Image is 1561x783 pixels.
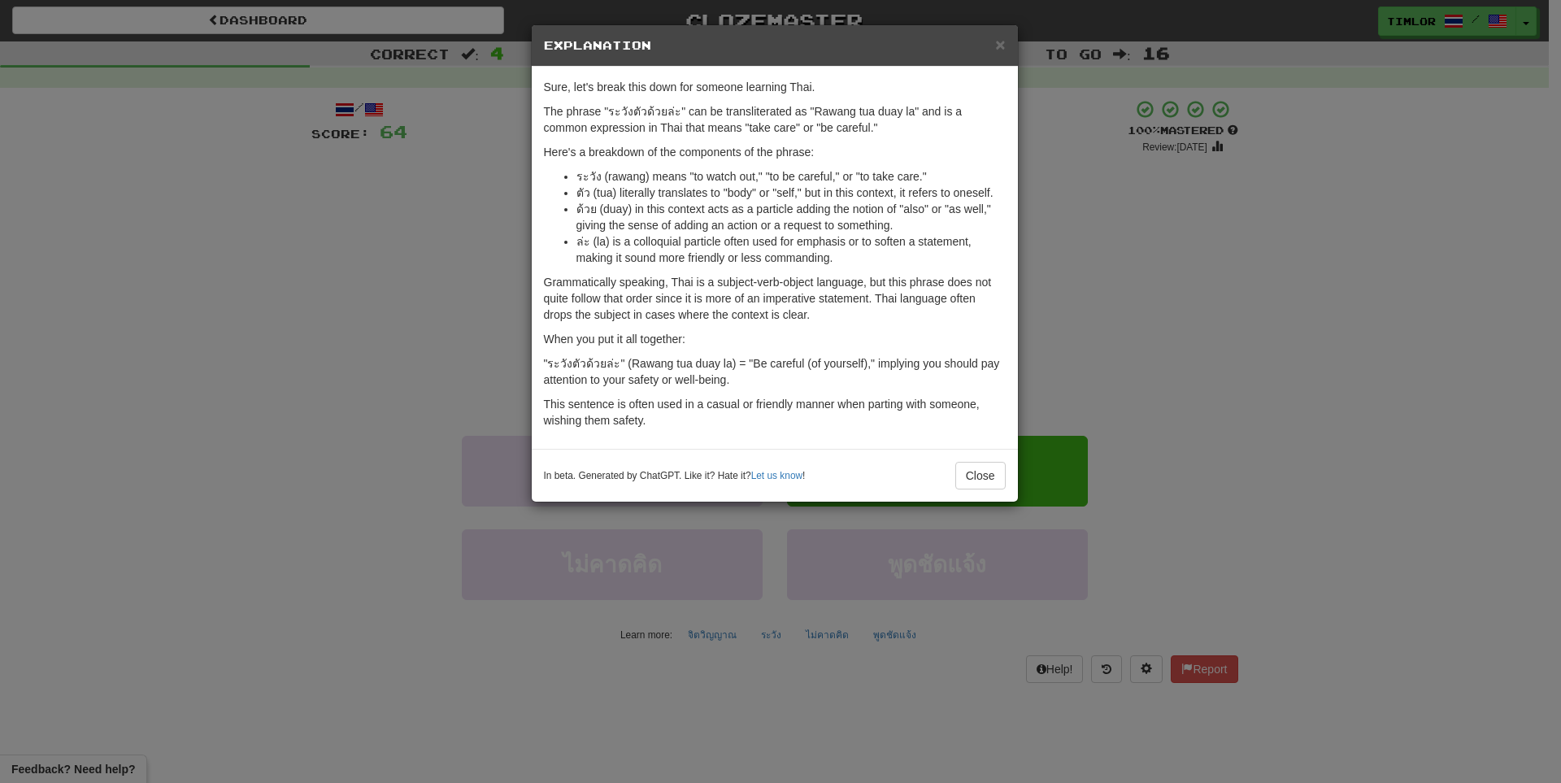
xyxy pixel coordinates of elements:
p: This sentence is often used in a casual or friendly manner when parting with someone, wishing the... [544,396,1006,428]
h5: Explanation [544,37,1006,54]
p: When you put it all together: [544,331,1006,347]
li: ด้วย (duay) in this context acts as a particle adding the notion of "also" or "as well," giving t... [576,201,1006,233]
p: Sure, let's break this down for someone learning Thai. [544,79,1006,95]
p: Here's a breakdown of the components of the phrase: [544,144,1006,160]
li: ตัว (tua) literally translates to "body" or "self," but in this context, it refers to oneself. [576,185,1006,201]
p: The phrase "ระวังตัวด้วยล่ะ" can be transliterated as "Rawang tua duay la" and is a common expres... [544,103,1006,136]
p: Grammatically speaking, Thai is a subject-verb-object language, but this phrase does not quite fo... [544,274,1006,323]
li: ระวัง (rawang) means "to watch out," "to be careful," or "to take care." [576,168,1006,185]
small: In beta. Generated by ChatGPT. Like it? Hate it? ! [544,469,806,483]
button: Close [995,36,1005,53]
button: Close [955,462,1006,489]
span: × [995,35,1005,54]
p: "ระวังตัวด้วยล่ะ" (Rawang tua duay la) = "Be careful (of yourself)," implying you should pay atte... [544,355,1006,388]
a: Let us know [751,470,802,481]
li: ล่ะ (la) is a colloquial particle often used for emphasis or to soften a statement, making it sou... [576,233,1006,266]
